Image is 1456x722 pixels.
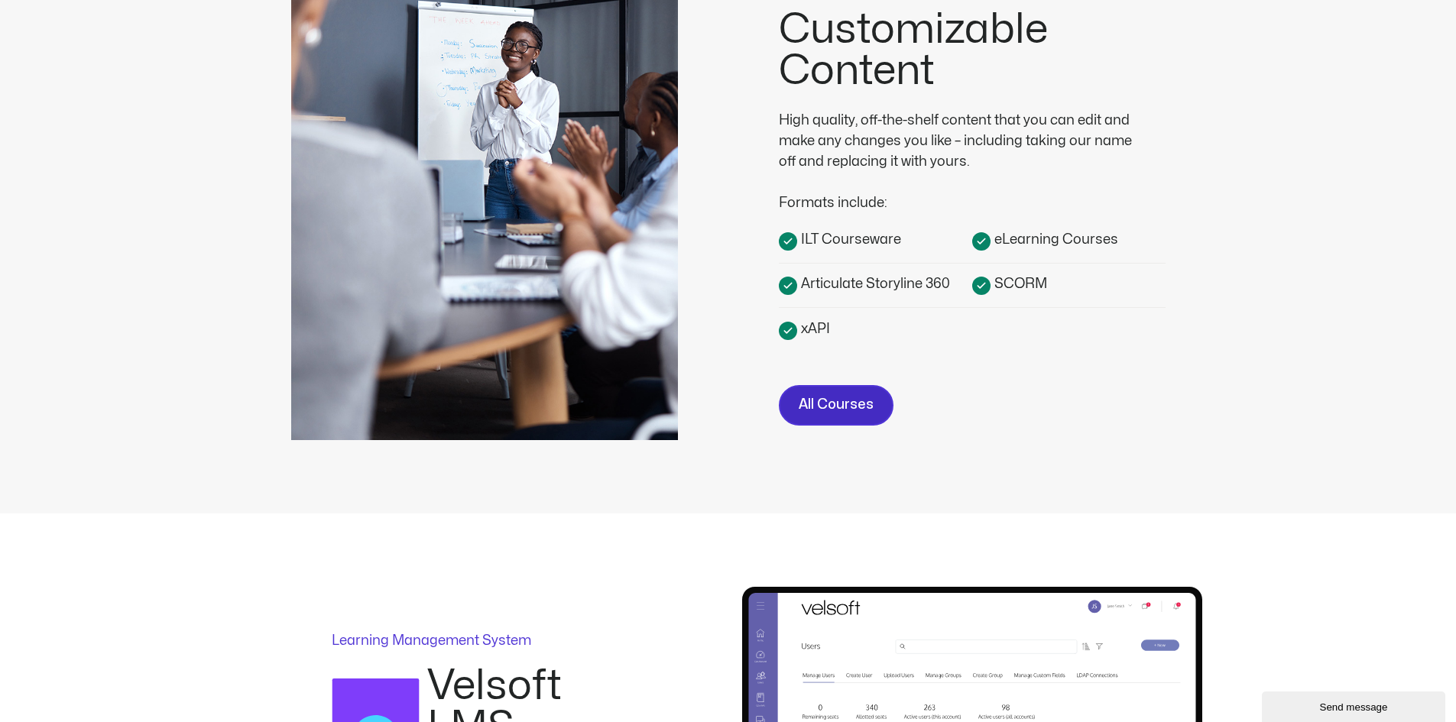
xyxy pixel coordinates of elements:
[1262,688,1448,722] iframe: chat widget
[779,110,1146,172] div: High quality, off-the-shelf content that you can edit and make any changes you like – including t...
[779,172,1146,213] div: Formats include:
[797,229,901,250] span: ILT Courseware
[799,394,874,416] span: All Courses
[779,273,972,295] a: Articulate Storyline 360
[779,385,893,426] a: All Courses
[991,229,1118,250] span: eLearning Courses
[797,274,950,294] span: Articulate Storyline 360
[991,274,1047,294] span: SCORM
[779,9,1166,92] h2: Customizable Content
[972,273,1166,295] a: SCORM
[779,228,972,251] a: ILT Courseware
[332,634,637,648] p: Learning Management System
[797,319,830,339] span: xAPI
